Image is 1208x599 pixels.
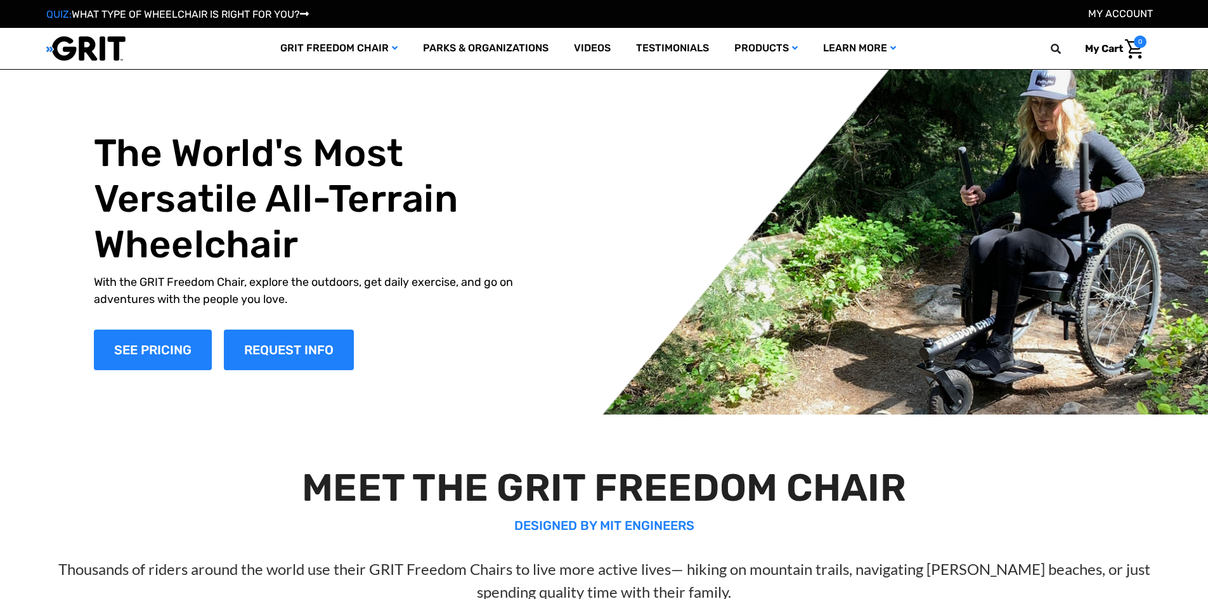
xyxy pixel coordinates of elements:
a: Videos [561,28,623,69]
input: Search [1056,35,1075,62]
span: QUIZ: [46,8,72,20]
img: Cart [1125,39,1143,59]
img: GRIT All-Terrain Wheelchair and Mobility Equipment [46,35,126,61]
a: Testimonials [623,28,722,69]
a: Parks & Organizations [410,28,561,69]
a: GRIT Freedom Chair [268,28,410,69]
h1: The World's Most Versatile All-Terrain Wheelchair [94,131,542,267]
p: DESIGNED BY MIT ENGINEERS [30,516,1178,535]
a: Learn More [810,28,909,69]
a: QUIZ:WHAT TYPE OF WHEELCHAIR IS RIGHT FOR YOU? [46,8,309,20]
p: With the GRIT Freedom Chair, explore the outdoors, get daily exercise, and go on adventures with ... [94,274,542,308]
span: 0 [1134,35,1146,48]
a: Shop Now [94,330,212,370]
a: Cart with 0 items [1075,35,1146,62]
h2: MEET THE GRIT FREEDOM CHAIR [30,465,1178,511]
a: Account [1088,8,1153,20]
span: My Cart [1085,42,1123,55]
a: Slide number 1, Request Information [224,330,354,370]
a: Products [722,28,810,69]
